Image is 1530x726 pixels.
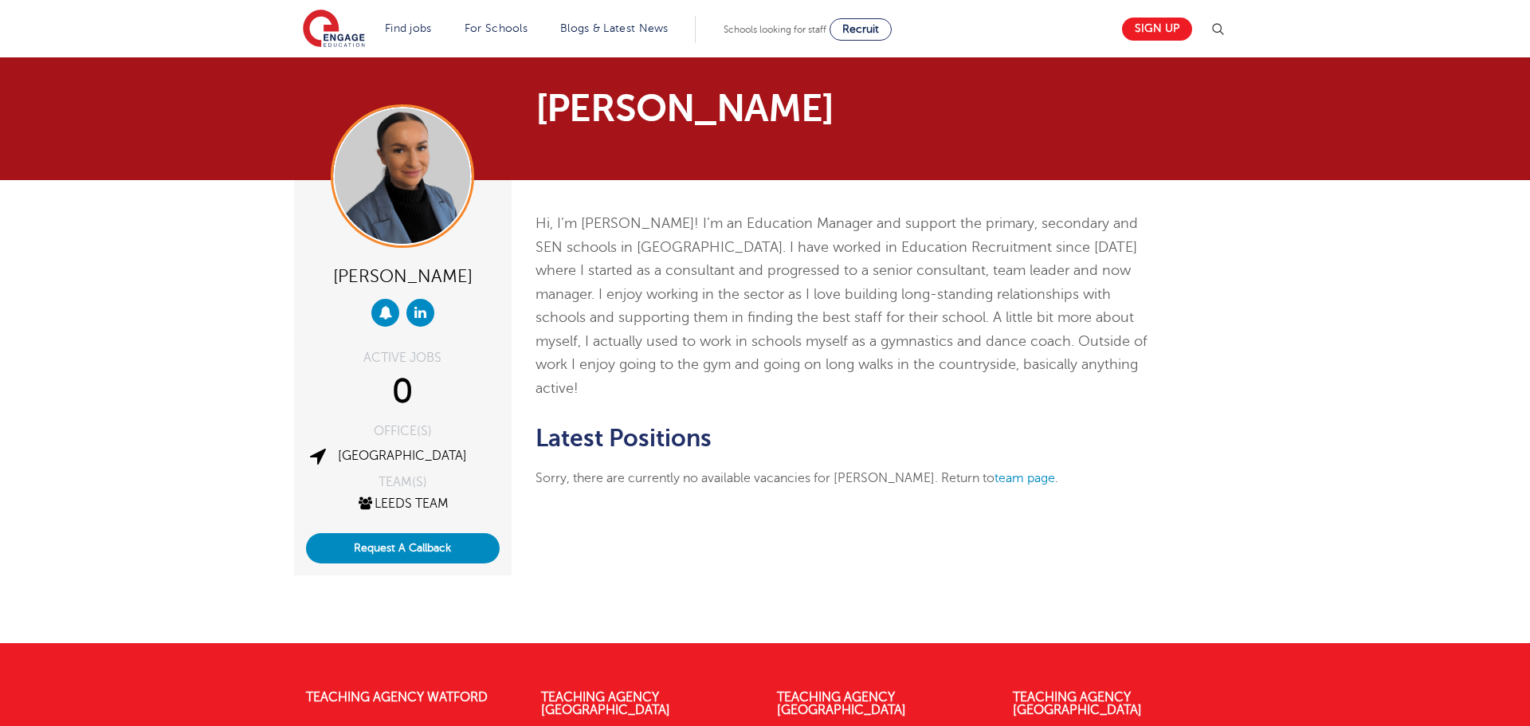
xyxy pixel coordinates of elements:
div: TEAM(S) [306,476,500,489]
a: [GEOGRAPHIC_DATA] [338,449,467,463]
p: Sorry, there are currently no available vacancies for [PERSON_NAME]. Return to . [535,468,1156,489]
span: Recruit [842,23,879,35]
a: Teaching Agency Watford [306,690,488,704]
div: ACTIVE JOBS [306,351,500,364]
div: OFFICE(S) [306,425,500,438]
h1: [PERSON_NAME] [535,89,914,128]
div: 0 [306,372,500,412]
img: Engage Education [303,10,365,49]
a: Find jobs [385,22,432,34]
a: Teaching Agency [GEOGRAPHIC_DATA] [541,690,670,717]
a: Blogs & Latest News [560,22,669,34]
a: Teaching Agency [GEOGRAPHIC_DATA] [777,690,906,717]
a: Leeds Team [356,496,449,511]
span: Schools looking for staff [724,24,826,35]
button: Request A Callback [306,533,500,563]
h2: Latest Positions [535,425,1156,452]
a: For Schools [465,22,528,34]
div: [PERSON_NAME] [306,260,500,291]
a: Sign up [1122,18,1192,41]
a: Recruit [830,18,892,41]
a: Teaching Agency [GEOGRAPHIC_DATA] [1013,690,1142,717]
a: team page [994,471,1055,485]
p: Hi, I’m [PERSON_NAME]! I’m an Education Manager and support the primary, secondary and SEN school... [535,212,1156,401]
